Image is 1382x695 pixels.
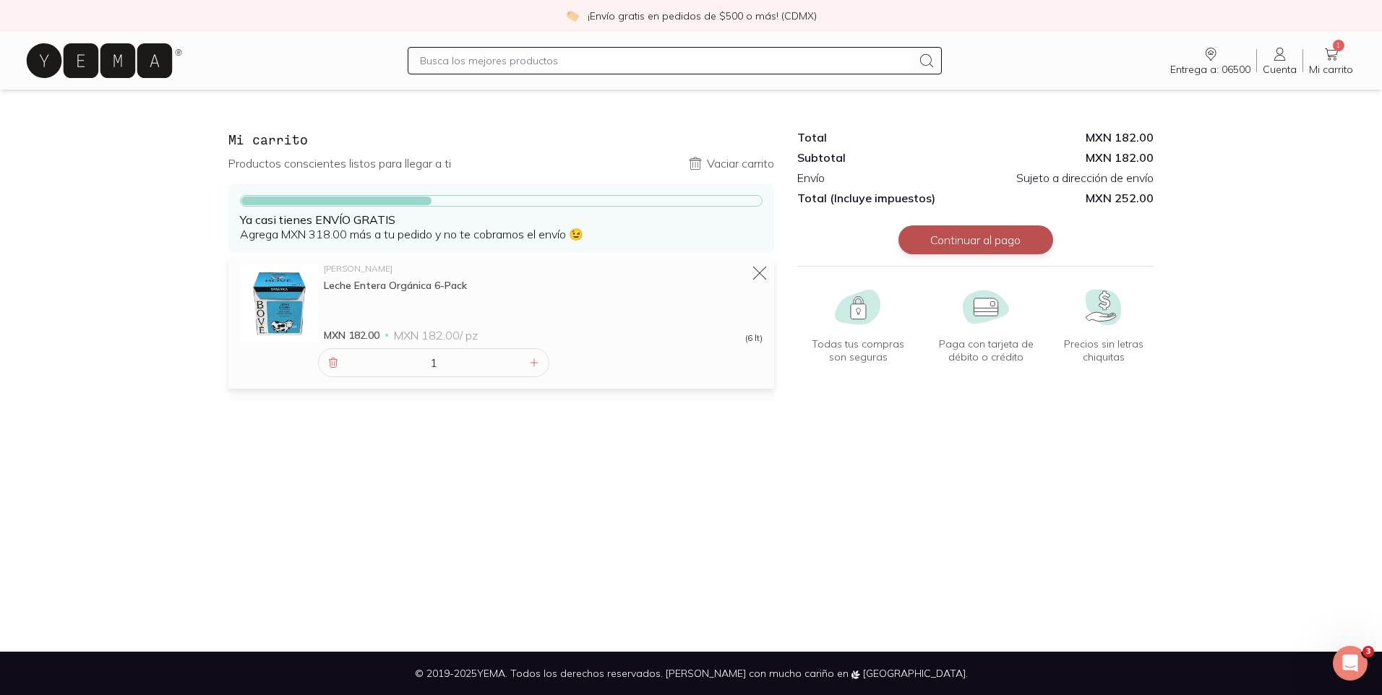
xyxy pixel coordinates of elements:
a: 1Mi carrito [1303,46,1359,76]
img: Leche Entera Orgánica 6-Pack [240,264,318,342]
div: Leche Entera Orgánica 6-Pack [324,279,763,292]
p: Vaciar carrito [707,156,774,170]
div: Sujeto a dirección de envío [976,170,1154,185]
span: Entrega a: 06500 [1170,63,1250,76]
div: [PERSON_NAME] [324,264,763,273]
div: MXN 182.00 [976,150,1154,165]
button: Continuar al pago [898,225,1053,254]
div: Total [797,130,975,144]
div: MXN 182.00 [976,130,1154,144]
span: (6 lt) [745,334,763,342]
span: 1 [1333,40,1344,51]
p: Productos conscientes listos para llegar a ti [228,156,451,170]
p: ¡Envío gratis en pedidos de $500 o más! (CDMX) [588,9,817,23]
strong: Ya casi tienes ENVÍO GRATIS [240,212,395,227]
div: Envío [797,170,975,185]
iframe: Intercom live chat [1333,646,1368,681]
span: MXN 252.00 [976,191,1154,205]
h3: Mi carrito [228,130,774,149]
a: Leche Entera Orgánica 6-Pack[PERSON_NAME]Leche Entera Orgánica 6-PackMXN 182.00MXN 182.00/ pz(6 lt) [240,264,763,342]
span: 3 [1362,646,1374,657]
span: MXN 182.00 / pz [394,328,478,342]
span: MXN 182.00 [324,328,379,342]
a: Entrega a: 06500 [1164,46,1256,76]
span: Precios sin letras chiquitas [1059,337,1148,363]
div: Subtotal [797,150,975,165]
img: check [566,9,579,22]
a: Cuenta [1257,46,1302,76]
div: Total (Incluye impuestos) [797,191,975,205]
span: Mi carrito [1309,63,1353,76]
input: Busca los mejores productos [420,52,912,69]
span: Cuenta [1263,63,1297,76]
span: [PERSON_NAME] con mucho cariño en [GEOGRAPHIC_DATA]. [666,667,968,680]
p: Agrega MXN 318.00 más a tu pedido y no te cobramos el envío 😉 [240,212,763,241]
span: Todas tus compras son seguras [803,337,913,363]
span: Paga con tarjeta de débito o crédito [924,337,1047,363]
